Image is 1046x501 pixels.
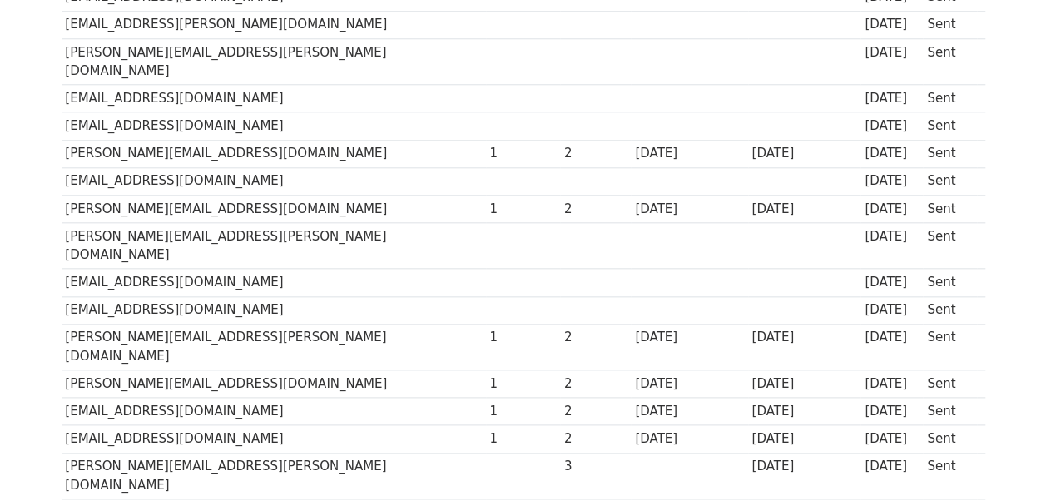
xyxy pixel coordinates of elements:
[564,457,627,476] div: 3
[489,402,556,421] div: 1
[923,398,976,425] td: Sent
[62,296,486,324] td: [EMAIL_ADDRESS][DOMAIN_NAME]
[751,429,856,449] div: [DATE]
[62,167,486,195] td: [EMAIL_ADDRESS][DOMAIN_NAME]
[865,171,920,191] div: [DATE]
[865,429,920,449] div: [DATE]
[923,222,976,269] td: Sent
[62,269,486,296] td: [EMAIL_ADDRESS][DOMAIN_NAME]
[635,144,743,163] div: [DATE]
[923,324,976,370] td: Sent
[635,402,743,421] div: [DATE]
[923,85,976,112] td: Sent
[923,370,976,398] td: Sent
[751,328,856,347] div: [DATE]
[865,227,920,246] div: [DATE]
[564,402,627,421] div: 2
[62,11,486,38] td: [EMAIL_ADDRESS][PERSON_NAME][DOMAIN_NAME]
[62,222,486,269] td: [PERSON_NAME][EMAIL_ADDRESS][PERSON_NAME][DOMAIN_NAME]
[489,375,556,394] div: 1
[865,457,920,476] div: [DATE]
[865,300,920,320] div: [DATE]
[923,269,976,296] td: Sent
[62,38,486,85] td: [PERSON_NAME][EMAIL_ADDRESS][PERSON_NAME][DOMAIN_NAME]
[751,375,856,394] div: [DATE]
[963,421,1046,501] iframe: Chat Widget
[865,144,920,163] div: [DATE]
[62,324,486,370] td: [PERSON_NAME][EMAIL_ADDRESS][PERSON_NAME][DOMAIN_NAME]
[865,117,920,136] div: [DATE]
[62,112,486,140] td: [EMAIL_ADDRESS][DOMAIN_NAME]
[923,296,976,324] td: Sent
[564,144,627,163] div: 2
[62,425,486,453] td: [EMAIL_ADDRESS][DOMAIN_NAME]
[923,453,976,499] td: Sent
[62,453,486,499] td: [PERSON_NAME][EMAIL_ADDRESS][PERSON_NAME][DOMAIN_NAME]
[923,425,976,453] td: Sent
[564,375,627,394] div: 2
[865,375,920,394] div: [DATE]
[635,200,743,219] div: [DATE]
[923,112,976,140] td: Sent
[62,195,486,222] td: [PERSON_NAME][EMAIL_ADDRESS][DOMAIN_NAME]
[635,375,743,394] div: [DATE]
[564,200,627,219] div: 2
[923,11,976,38] td: Sent
[865,15,920,34] div: [DATE]
[923,167,976,195] td: Sent
[489,200,556,219] div: 1
[751,402,856,421] div: [DATE]
[923,38,976,85] td: Sent
[923,195,976,222] td: Sent
[751,457,856,476] div: [DATE]
[865,200,920,219] div: [DATE]
[489,144,556,163] div: 1
[865,273,920,292] div: [DATE]
[564,328,627,347] div: 2
[923,140,976,167] td: Sent
[865,89,920,108] div: [DATE]
[635,328,743,347] div: [DATE]
[865,328,920,347] div: [DATE]
[489,429,556,449] div: 1
[751,144,856,163] div: [DATE]
[751,200,856,219] div: [DATE]
[489,328,556,347] div: 1
[62,85,486,112] td: [EMAIL_ADDRESS][DOMAIN_NAME]
[865,402,920,421] div: [DATE]
[635,429,743,449] div: [DATE]
[865,43,920,62] div: [DATE]
[62,370,486,398] td: [PERSON_NAME][EMAIL_ADDRESS][DOMAIN_NAME]
[62,140,486,167] td: [PERSON_NAME][EMAIL_ADDRESS][DOMAIN_NAME]
[564,429,627,449] div: 2
[62,398,486,425] td: [EMAIL_ADDRESS][DOMAIN_NAME]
